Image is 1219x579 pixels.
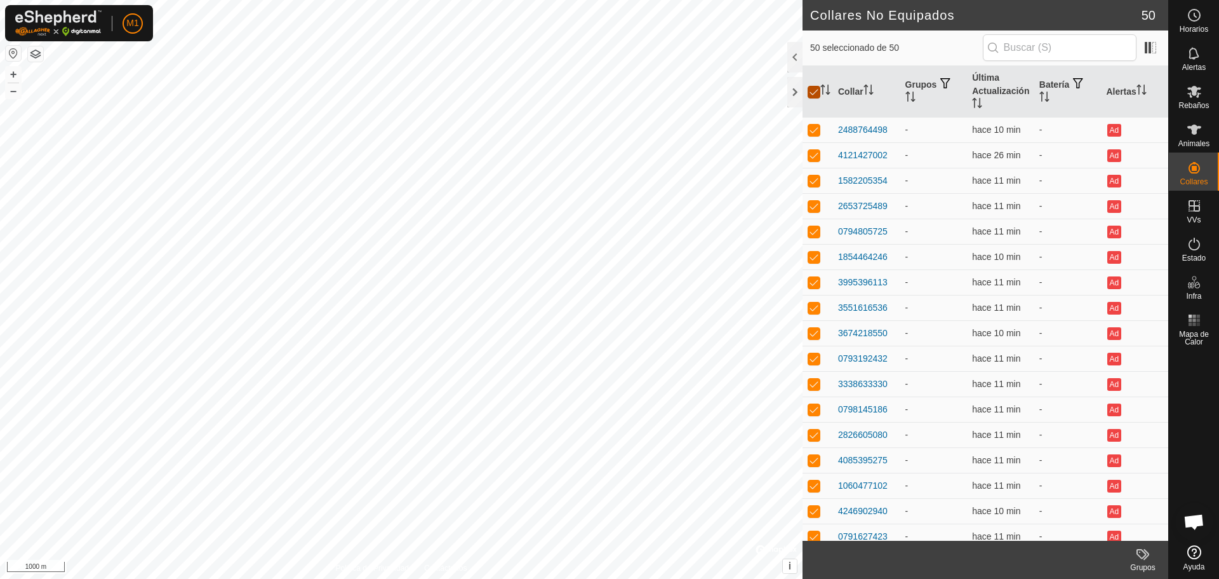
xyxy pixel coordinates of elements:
[1034,168,1102,193] td: -
[1107,327,1121,340] button: Ad
[28,46,43,62] button: Capas del Mapa
[838,530,888,543] div: 0791627423
[838,200,888,213] div: 2653725489
[1107,353,1121,365] button: Ad
[1034,193,1102,219] td: -
[900,422,968,447] td: -
[810,41,983,55] span: 50 seleccionado de 50
[838,378,888,391] div: 3338633330
[972,201,1020,211] span: 8 oct 2025, 12:20
[1142,6,1156,25] span: 50
[900,320,968,346] td: -
[900,295,968,320] td: -
[1178,140,1209,147] span: Animales
[1172,330,1216,346] span: Mapa de Calor
[838,403,888,416] div: 0798145186
[972,379,1020,389] span: 8 oct 2025, 12:20
[1107,175,1121,187] button: Ad
[789,561,791,571] span: i
[6,46,21,61] button: Restablecer Mapa
[972,531,1020,542] span: 8 oct 2025, 12:20
[900,117,968,142] td: -
[1034,371,1102,397] td: -
[972,353,1020,364] span: 8 oct 2025, 12:20
[1107,276,1121,289] button: Ad
[983,34,1136,61] input: Buscar (S)
[1034,244,1102,269] td: -
[1034,473,1102,498] td: -
[1034,346,1102,371] td: -
[838,454,888,467] div: 4085395275
[1034,422,1102,447] td: -
[900,219,968,244] td: -
[1034,142,1102,168] td: -
[1101,66,1168,118] th: Alertas
[1136,86,1147,97] p-sorticon: Activar para ordenar
[1107,200,1121,213] button: Ad
[1107,124,1121,137] button: Ad
[820,86,830,97] p-sorticon: Activar para ordenar
[972,328,1020,338] span: 8 oct 2025, 12:20
[1107,429,1121,442] button: Ad
[972,175,1020,186] span: 8 oct 2025, 12:20
[1107,226,1121,238] button: Ad
[972,506,1020,516] span: 8 oct 2025, 12:20
[1182,64,1206,71] span: Alertas
[900,524,968,549] td: -
[838,149,888,162] div: 4121427002
[900,193,968,219] td: -
[900,66,968,118] th: Grupos
[336,562,409,574] a: Política de Privacidad
[905,93,916,104] p-sorticon: Activar para ordenar
[1034,117,1102,142] td: -
[900,244,968,269] td: -
[838,123,888,137] div: 2488764498
[1034,66,1102,118] th: Batería
[838,250,888,264] div: 1854464246
[1034,219,1102,244] td: -
[972,252,1020,262] span: 8 oct 2025, 12:20
[1039,93,1049,104] p-sorticon: Activar para ordenar
[900,142,968,168] td: -
[833,66,900,118] th: Collar
[972,455,1020,465] span: 8 oct 2025, 12:20
[1107,454,1121,467] button: Ad
[863,86,874,97] p-sorticon: Activar para ordenar
[972,150,1020,160] span: 8 oct 2025, 12:05
[838,276,888,289] div: 3995396113
[424,562,467,574] a: Contáctenos
[1034,269,1102,295] td: -
[810,8,1142,23] h2: Collares No Equipados
[838,174,888,187] div: 1582205354
[900,498,968,524] td: -
[15,10,102,36] img: Logo Gallagher
[1107,505,1121,518] button: Ad
[1034,447,1102,473] td: -
[838,479,888,493] div: 1060477102
[900,447,968,473] td: -
[972,226,1020,236] span: 8 oct 2025, 12:20
[1107,480,1121,493] button: Ad
[1175,503,1213,541] div: Chat abierto
[1117,562,1168,573] div: Grupos
[967,66,1034,118] th: Última Actualización
[1107,404,1121,416] button: Ad
[126,17,138,30] span: M1
[1107,378,1121,391] button: Ad
[972,125,1020,135] span: 8 oct 2025, 12:20
[1034,320,1102,346] td: -
[838,225,888,238] div: 0794805725
[972,430,1020,440] span: 8 oct 2025, 12:20
[6,67,21,82] button: +
[838,505,888,518] div: 4246902940
[1183,563,1205,571] span: Ayuda
[1107,302,1121,315] button: Ad
[1107,531,1121,543] button: Ad
[1180,178,1208,186] span: Collares
[972,277,1020,287] span: 8 oct 2025, 12:20
[900,346,968,371] td: -
[1034,498,1102,524] td: -
[838,352,888,365] div: 0793192432
[1186,292,1201,300] span: Infra
[838,301,888,315] div: 3551616536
